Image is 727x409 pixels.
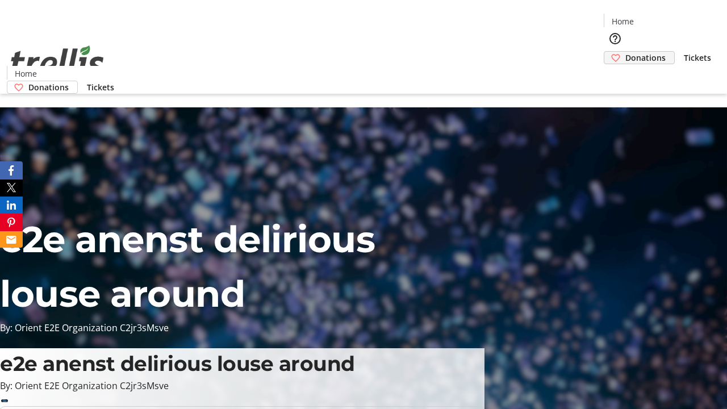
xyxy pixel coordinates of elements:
button: Help [604,27,626,50]
span: Donations [625,52,666,64]
button: Cart [604,64,626,87]
a: Home [7,68,44,80]
span: Home [612,15,634,27]
a: Donations [604,51,675,64]
span: Tickets [87,81,114,93]
img: Orient E2E Organization C2jr3sMsve's Logo [7,33,108,90]
span: Tickets [684,52,711,64]
a: Home [604,15,641,27]
a: Donations [7,81,78,94]
a: Tickets [78,81,123,93]
span: Donations [28,81,69,93]
a: Tickets [675,52,720,64]
span: Home [15,68,37,80]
